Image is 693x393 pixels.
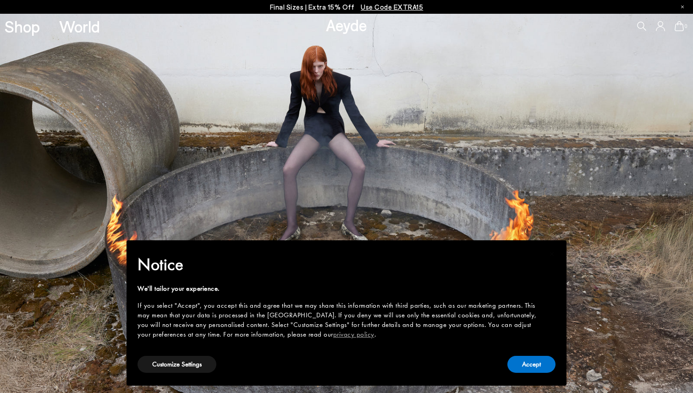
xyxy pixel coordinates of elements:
[137,301,541,339] div: If you select "Accept", you accept this and agree that we may share this information with third p...
[549,247,555,261] span: ×
[137,284,541,293] div: We'll tailor your experience.
[507,356,555,373] button: Accept
[541,243,563,265] button: Close this notice
[137,253,541,277] h2: Notice
[137,356,216,373] button: Customize Settings
[333,330,374,339] a: privacy policy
